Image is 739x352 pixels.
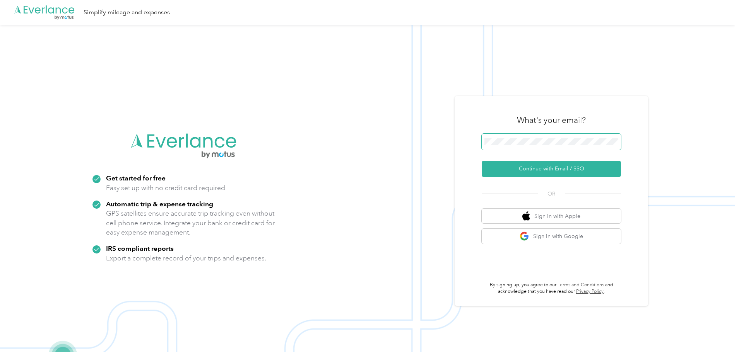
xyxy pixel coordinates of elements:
[482,209,621,224] button: apple logoSign in with Apple
[106,244,174,252] strong: IRS compliant reports
[106,183,225,193] p: Easy set up with no credit card required
[576,289,604,294] a: Privacy Policy
[482,161,621,177] button: Continue with Email / SSO
[84,8,170,17] div: Simplify mileage and expenses
[522,211,530,221] img: apple logo
[482,282,621,295] p: By signing up, you agree to our and acknowledge that you have read our .
[558,282,604,288] a: Terms and Conditions
[517,115,586,126] h3: What's your email?
[520,231,529,241] img: google logo
[106,200,213,208] strong: Automatic trip & expense tracking
[106,209,275,237] p: GPS satellites ensure accurate trip tracking even without cell phone service. Integrate your bank...
[106,253,266,263] p: Export a complete record of your trips and expenses.
[482,229,621,244] button: google logoSign in with Google
[106,174,166,182] strong: Get started for free
[538,190,565,198] span: OR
